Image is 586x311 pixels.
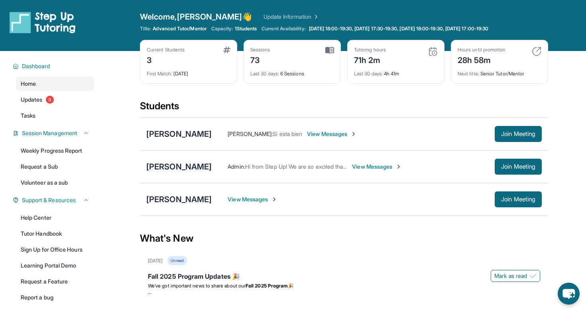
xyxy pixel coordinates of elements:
[250,66,334,77] div: 6 Sessions
[211,26,233,32] span: Capacity:
[311,13,319,21] img: Chevron Right
[350,131,357,137] img: Chevron-Right
[16,175,94,190] a: Volunteer as a sub
[250,71,279,77] span: Last 30 days :
[501,197,535,202] span: Join Meeting
[148,272,540,283] div: Fall 2025 Program Updates 🎉
[501,164,535,169] span: Join Meeting
[250,53,270,66] div: 73
[354,47,386,53] div: Tutoring hours
[307,130,357,138] span: View Messages
[494,272,527,280] span: Mark as read
[235,26,257,32] span: 1 Students
[558,283,580,305] button: chat-button
[495,126,542,142] button: Join Meeting
[273,130,302,137] span: Si esta bien
[288,283,294,289] span: 🎉
[246,283,288,289] strong: Fall 2025 Program
[458,66,541,77] div: Senior Tutor/Mentor
[140,221,548,256] div: What's New
[19,196,89,204] button: Support & Resources
[228,130,273,137] span: [PERSON_NAME] :
[146,128,212,140] div: [PERSON_NAME]
[16,77,94,91] a: Home
[250,47,270,53] div: Sessions
[16,144,94,158] a: Weekly Progress Report
[19,62,89,70] button: Dashboard
[148,283,246,289] span: We’ve got important news to share about our
[22,196,76,204] span: Support & Resources
[16,258,94,273] a: Learning Portal Demo
[147,71,172,77] span: First Match :
[395,163,402,170] img: Chevron-Right
[354,66,438,77] div: 4h 41m
[262,26,305,32] span: Current Availability:
[325,47,334,54] img: card
[10,11,76,33] img: logo
[352,163,402,171] span: View Messages
[147,47,185,53] div: Current Students
[228,195,277,203] span: View Messages
[16,290,94,305] a: Report a bug
[354,53,386,66] div: 71h 2m
[458,71,479,77] span: Next title :
[271,196,277,203] img: Chevron-Right
[530,273,537,279] img: Mark as read
[491,270,540,282] button: Mark as read
[458,53,505,66] div: 28h 58m
[22,62,50,70] span: Dashboard
[153,26,206,32] span: Advanced Tutor/Mentor
[223,47,230,53] img: card
[19,129,89,137] button: Session Management
[146,161,212,172] div: [PERSON_NAME]
[495,159,542,175] button: Join Meeting
[428,47,438,56] img: card
[501,132,535,136] span: Join Meeting
[16,226,94,241] a: Tutor Handbook
[147,53,185,66] div: 3
[16,242,94,257] a: Sign Up for Office Hours
[167,256,187,265] div: Unread
[532,47,541,56] img: card
[16,274,94,289] a: Request a Feature
[46,96,54,104] span: 3
[146,194,212,205] div: [PERSON_NAME]
[140,11,252,22] span: Welcome, [PERSON_NAME] 👋
[307,26,490,32] a: [DATE] 18:00-19:30, [DATE] 17:30-19:30, [DATE] 18:00-19:30, [DATE] 17:00-19:30
[309,26,488,32] span: [DATE] 18:00-19:30, [DATE] 17:30-19:30, [DATE] 18:00-19:30, [DATE] 17:00-19:30
[147,66,230,77] div: [DATE]
[354,71,383,77] span: Last 30 days :
[140,100,548,117] div: Students
[148,258,163,264] div: [DATE]
[22,129,77,137] span: Session Management
[16,159,94,174] a: Request a Sub
[21,96,43,104] span: Updates
[495,191,542,207] button: Join Meeting
[21,112,35,120] span: Tasks
[16,108,94,123] a: Tasks
[264,13,319,21] a: Update Information
[140,26,151,32] span: Title:
[228,163,245,170] span: Admin :
[16,211,94,225] a: Help Center
[458,47,505,53] div: Hours until promotion
[16,93,94,107] a: Updates3
[21,80,36,88] span: Home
